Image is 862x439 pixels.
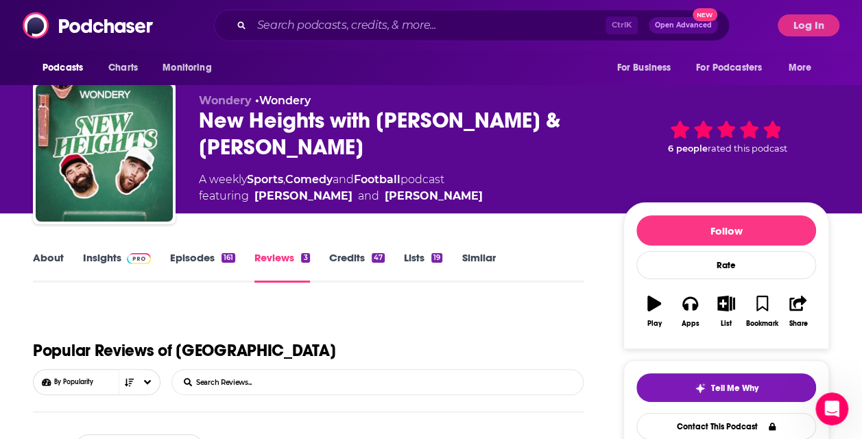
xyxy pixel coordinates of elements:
[744,287,780,336] button: Bookmark
[372,253,385,263] div: 47
[668,143,708,154] span: 6 people
[153,55,229,81] button: open menu
[789,58,812,78] span: More
[695,383,706,394] img: tell me why sparkle
[815,392,848,425] iframe: Intercom live chat
[255,94,311,107] span: •
[108,58,138,78] span: Charts
[616,58,671,78] span: For Business
[636,373,816,402] button: tell me why sparkleTell Me Why
[36,84,173,222] img: New Heights with Jason & Travis Kelce
[354,173,400,186] a: Football
[252,14,606,36] input: Search podcasts, credits, & more...
[636,251,816,279] div: Rate
[127,253,151,264] img: Podchaser Pro
[708,287,744,336] button: List
[33,251,64,283] a: About
[693,8,717,21] span: New
[682,320,699,328] div: Apps
[259,94,311,107] a: Wondery
[708,143,787,154] span: rated this podcast
[33,55,101,81] button: open menu
[672,287,708,336] button: Apps
[99,55,146,81] a: Charts
[283,173,285,186] span: ,
[462,251,495,283] a: Similar
[696,58,762,78] span: For Podcasters
[199,188,483,204] span: featuring
[779,55,829,81] button: open menu
[647,320,662,328] div: Play
[83,251,151,283] a: InsightsPodchaser Pro
[254,188,352,204] a: Jason Kelce
[222,253,235,263] div: 161
[43,58,83,78] span: Podcasts
[199,94,252,107] span: Wondery
[385,188,483,204] a: Travis Kelce
[247,173,283,186] a: Sports
[655,22,712,29] span: Open Advanced
[285,173,333,186] a: Comedy
[746,320,778,328] div: Bookmark
[778,14,839,36] button: Log In
[254,251,309,283] a: Reviews3
[33,337,335,364] h1: Popular Reviews of New Heights
[214,10,730,41] div: Search podcasts, credits, & more...
[636,215,816,246] button: Follow
[431,253,442,263] div: 19
[780,287,816,336] button: Share
[33,369,160,395] button: Choose List sort
[358,188,379,204] span: and
[711,383,758,394] span: Tell Me Why
[333,173,354,186] span: and
[606,16,638,34] span: Ctrl K
[607,55,688,81] button: open menu
[170,251,235,283] a: Episodes161
[649,17,718,34] button: Open AdvancedNew
[404,251,442,283] a: Lists19
[687,55,782,81] button: open menu
[789,320,807,328] div: Share
[721,320,732,328] div: List
[329,251,385,283] a: Credits47
[54,378,143,386] span: By Popularity
[163,58,211,78] span: Monitoring
[23,12,154,38] img: Podchaser - Follow, Share and Rate Podcasts
[301,253,309,263] div: 3
[623,94,829,180] div: 6 peoplerated this podcast
[636,287,672,336] button: Play
[199,171,483,204] div: A weekly podcast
